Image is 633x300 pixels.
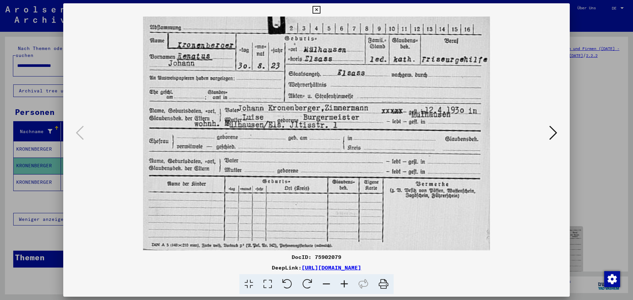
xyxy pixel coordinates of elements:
[63,253,570,261] div: DocID: 75902079
[86,17,547,250] img: 001.jpg
[302,264,361,271] a: [URL][DOMAIN_NAME]
[63,264,570,272] div: DeepLink:
[604,271,620,287] div: Zustimmung ändern
[604,271,620,287] img: Zustimmung ändern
